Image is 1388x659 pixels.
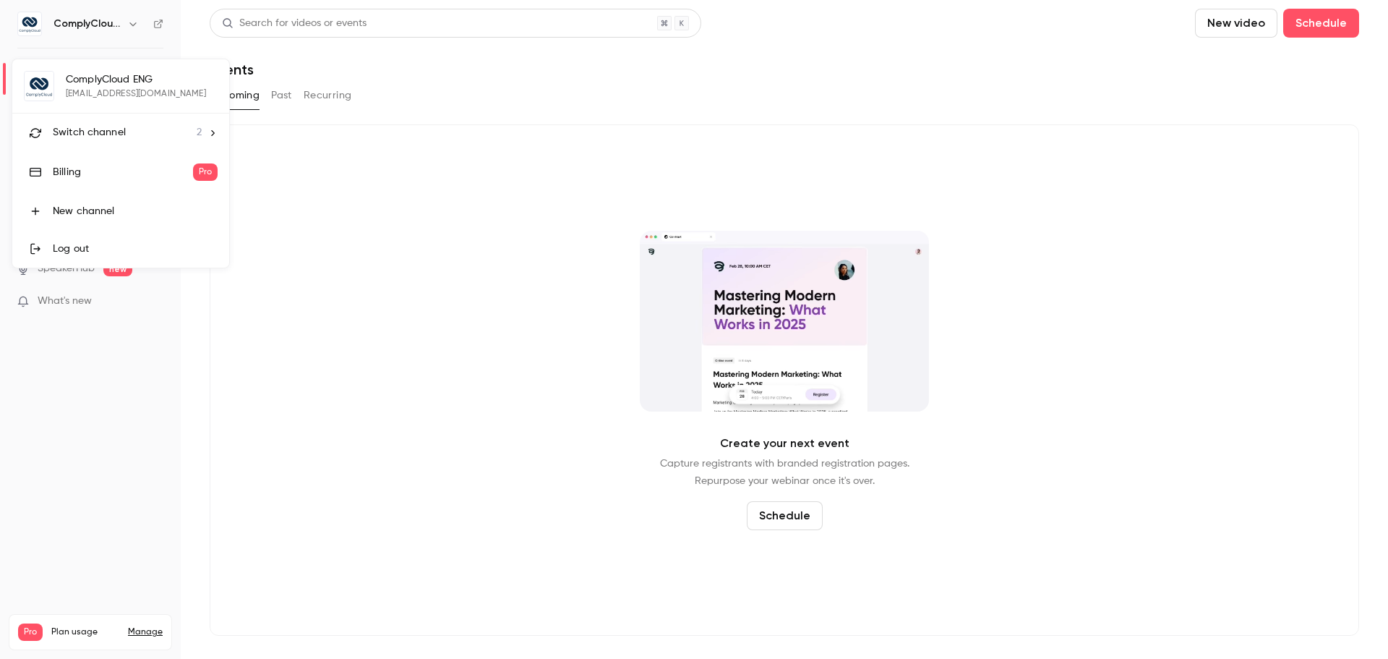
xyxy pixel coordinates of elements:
span: 2 [197,125,202,140]
span: Pro [193,163,218,181]
div: Log out [53,242,218,256]
div: New channel [53,204,218,218]
div: Billing [53,165,193,179]
span: Switch channel [53,125,126,140]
